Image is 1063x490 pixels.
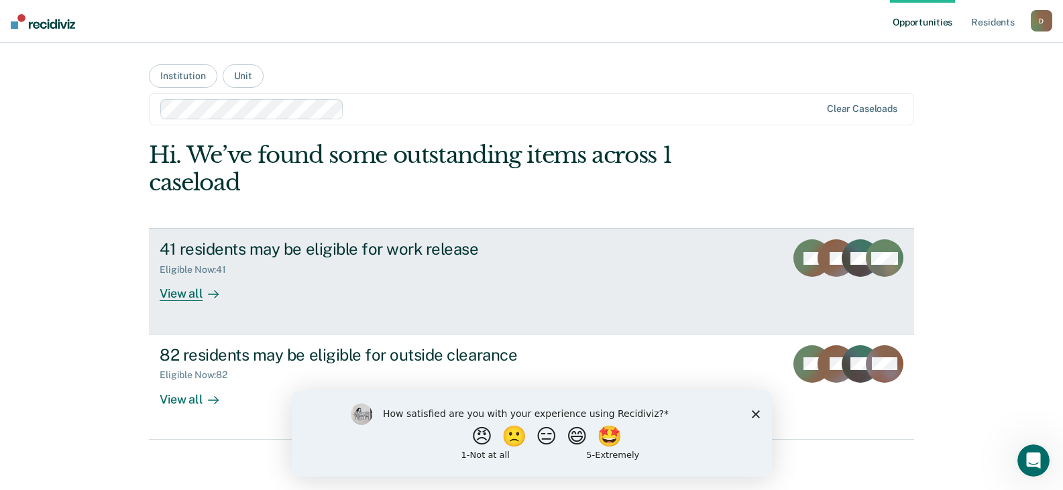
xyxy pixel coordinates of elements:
div: Eligible Now : 82 [160,369,238,381]
div: Clear caseloads [827,103,897,115]
div: 41 residents may be eligible for work release [160,239,630,259]
div: Hi. We’ve found some outstanding items across 1 caseload [149,141,761,196]
div: View all [160,381,235,407]
img: Recidiviz [11,14,75,29]
a: 82 residents may be eligible for outside clearanceEligible Now:82View all [149,334,914,440]
button: Unit [223,64,264,88]
iframe: Survey by Kim from Recidiviz [292,390,772,477]
button: Institution [149,64,217,88]
div: 82 residents may be eligible for outside clearance [160,345,630,365]
iframe: Intercom live chat [1017,444,1050,477]
div: View all [160,275,235,302]
div: Eligible Now : 41 [160,264,237,275]
button: D [1031,10,1052,32]
a: 41 residents may be eligible for work releaseEligible Now:41View all [149,228,914,334]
